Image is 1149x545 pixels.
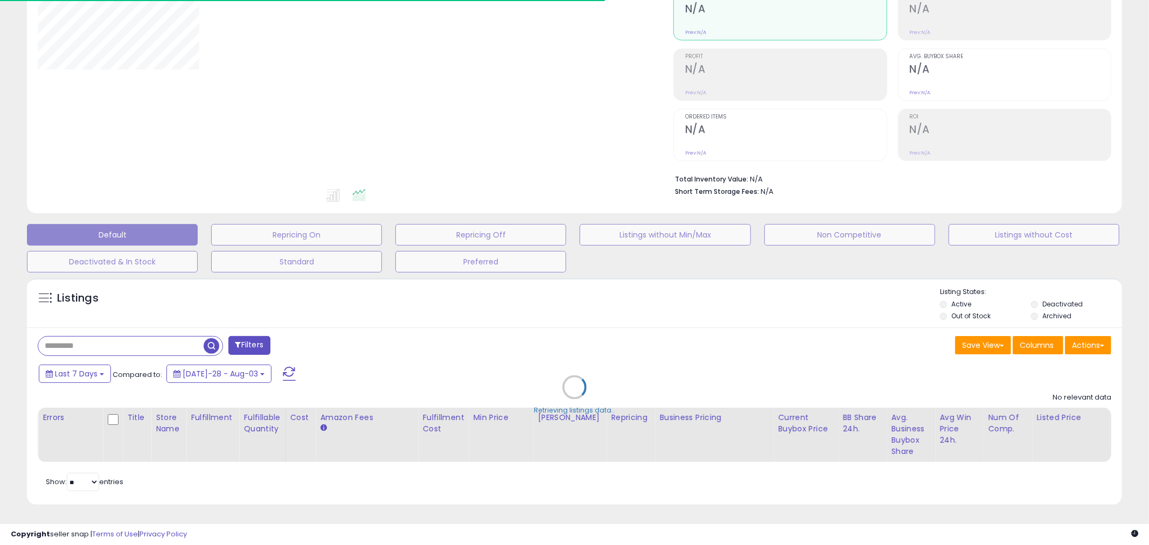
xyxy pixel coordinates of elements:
[685,123,886,138] h2: N/A
[211,224,382,246] button: Repricing On
[395,251,566,272] button: Preferred
[11,529,50,539] strong: Copyright
[761,186,774,197] span: N/A
[910,89,931,96] small: Prev: N/A
[675,174,748,184] b: Total Inventory Value:
[675,172,1103,185] li: N/A
[534,406,615,416] div: Retrieving listings data..
[685,29,706,36] small: Prev: N/A
[685,54,886,60] span: Profit
[140,529,187,539] a: Privacy Policy
[910,54,1111,60] span: Avg. Buybox Share
[949,224,1119,246] button: Listings without Cost
[11,529,187,540] div: seller snap | |
[910,150,931,156] small: Prev: N/A
[92,529,138,539] a: Terms of Use
[211,251,382,272] button: Standard
[395,224,566,246] button: Repricing Off
[910,63,1111,78] h2: N/A
[580,224,750,246] button: Listings without Min/Max
[685,114,886,120] span: Ordered Items
[910,29,931,36] small: Prev: N/A
[27,251,198,272] button: Deactivated & In Stock
[675,187,759,196] b: Short Term Storage Fees:
[685,3,886,17] h2: N/A
[910,123,1111,138] h2: N/A
[685,63,886,78] h2: N/A
[910,3,1111,17] h2: N/A
[910,114,1111,120] span: ROI
[27,224,198,246] button: Default
[685,89,706,96] small: Prev: N/A
[685,150,706,156] small: Prev: N/A
[764,224,935,246] button: Non Competitive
